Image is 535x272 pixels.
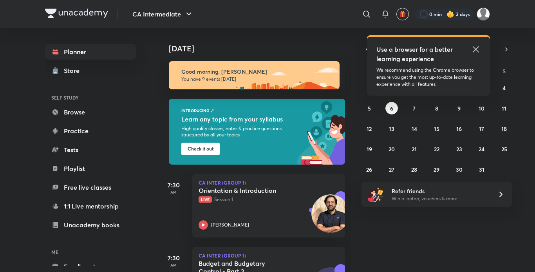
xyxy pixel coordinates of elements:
[456,145,462,153] abbr: October 23, 2025
[366,166,372,173] abbr: October 26, 2025
[181,108,210,113] p: INTRODUCING
[389,145,395,153] abbr: October 20, 2025
[376,45,454,63] h5: Use a browser for a better learning experience
[453,143,465,155] button: October 23, 2025
[45,44,136,60] a: Planner
[475,122,488,135] button: October 17, 2025
[389,166,394,173] abbr: October 27, 2025
[399,11,406,18] img: avatar
[181,68,333,75] h6: Good morning, [PERSON_NAME]
[158,190,189,194] p: AM
[199,180,339,185] p: CA Inter (Group 1)
[385,102,398,114] button: October 6, 2025
[210,108,215,113] img: feature
[501,145,507,153] abbr: October 25, 2025
[363,122,376,135] button: October 12, 2025
[408,143,421,155] button: October 21, 2025
[363,143,376,155] button: October 19, 2025
[502,67,506,75] abbr: Saturday
[376,67,481,88] p: We recommend using the Chrome browser to ensure you get the most up-to-date learning experience w...
[408,163,421,176] button: October 28, 2025
[45,217,136,233] a: Unacademy books
[408,122,421,135] button: October 14, 2025
[45,245,136,259] h6: ME
[453,102,465,114] button: October 9, 2025
[498,82,510,94] button: October 4, 2025
[502,84,506,92] abbr: October 4, 2025
[45,161,136,176] a: Playlist
[367,125,372,132] abbr: October 12, 2025
[502,105,506,112] abbr: October 11, 2025
[45,104,136,120] a: Browse
[128,6,198,22] button: CA Intermediate
[475,163,488,176] button: October 31, 2025
[456,125,462,132] abbr: October 16, 2025
[498,122,510,135] button: October 18, 2025
[477,7,490,21] img: Pooja Rajput
[169,61,340,89] img: morning
[396,8,409,20] button: avatar
[479,166,484,173] abbr: October 31, 2025
[453,163,465,176] button: October 30, 2025
[368,187,383,202] img: referral
[363,163,376,176] button: October 26, 2025
[479,105,484,112] abbr: October 10, 2025
[199,253,339,258] p: CA Inter (Group 1)
[181,114,284,124] h5: Learn any topic from your syllabus
[434,145,439,153] abbr: October 22, 2025
[412,125,417,132] abbr: October 14, 2025
[45,63,136,78] a: Store
[430,163,443,176] button: October 29, 2025
[367,145,372,153] abbr: October 19, 2025
[434,166,439,173] abbr: October 29, 2025
[181,76,333,82] p: You have 9 events [DATE]
[411,166,417,173] abbr: October 28, 2025
[211,221,249,228] p: [PERSON_NAME]
[45,91,136,104] h6: SELF STUDY
[430,143,443,155] button: October 22, 2025
[389,125,394,132] abbr: October 13, 2025
[385,143,398,155] button: October 20, 2025
[475,102,488,114] button: October 10, 2025
[199,196,212,203] span: Live
[199,196,322,203] p: Session 1
[430,102,443,114] button: October 8, 2025
[435,105,438,112] abbr: October 8, 2025
[158,263,189,267] p: AM
[392,187,488,195] h6: Refer friends
[158,180,189,190] h5: 7:30
[392,195,488,202] p: Win a laptop, vouchers & more
[45,9,108,20] a: Company Logo
[45,198,136,214] a: 1:1 Live mentorship
[45,142,136,158] a: Tests
[45,123,136,139] a: Practice
[169,44,353,53] h4: [DATE]
[408,102,421,114] button: October 7, 2025
[456,166,463,173] abbr: October 30, 2025
[412,145,417,153] abbr: October 21, 2025
[430,122,443,135] button: October 15, 2025
[368,105,371,112] abbr: October 5, 2025
[446,10,454,18] img: streak
[498,102,510,114] button: October 11, 2025
[385,122,398,135] button: October 13, 2025
[199,187,296,194] h5: Orientation & Introduction
[181,143,220,155] button: Check it out
[385,163,398,176] button: October 27, 2025
[453,122,465,135] button: October 16, 2025
[498,143,510,155] button: October 25, 2025
[181,125,282,138] p: High quality classes, notes & practice questions structured by all your topics
[413,105,416,112] abbr: October 7, 2025
[479,125,484,132] abbr: October 17, 2025
[158,253,189,263] h5: 7:30
[475,143,488,155] button: October 24, 2025
[64,66,84,75] div: Store
[479,145,484,153] abbr: October 24, 2025
[363,102,376,114] button: October 5, 2025
[457,105,461,112] abbr: October 9, 2025
[45,9,108,18] img: Company Logo
[45,180,136,195] a: Free live classes
[390,105,393,112] abbr: October 6, 2025
[434,125,439,132] abbr: October 15, 2025
[501,125,507,132] abbr: October 18, 2025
